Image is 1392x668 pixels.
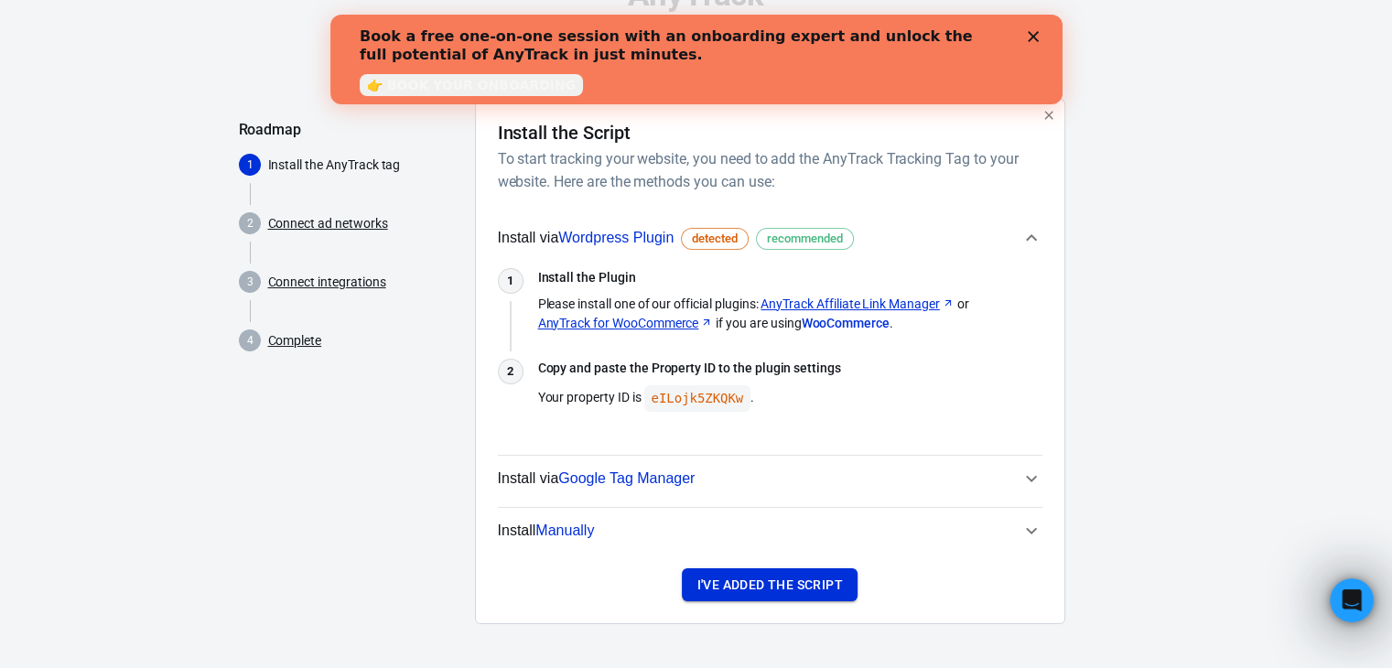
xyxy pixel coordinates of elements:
[268,331,322,350] a: Complete
[558,470,695,486] span: Google Tag Manager
[682,568,857,602] button: I've added the script
[498,456,1042,501] button: Install viaGoogle Tag Manager
[246,158,253,171] text: 1
[761,295,954,314] a: AnyTrack Affiliate Link Manager
[801,316,889,330] span: WooCommerce
[498,268,523,294] div: 1
[498,519,595,543] span: Install
[268,273,386,292] a: Connect integrations
[644,385,751,412] code: Click to copy
[246,334,253,347] text: 4
[538,385,1042,412] p: Your property ID is .
[761,230,849,248] span: recommended
[246,275,253,288] text: 3
[330,15,1063,104] iframe: Intercom live chat banner
[538,268,1042,287] h3: Install the Plugin
[498,508,1042,554] button: InstallManually
[1330,578,1374,622] iframe: Intercom live chat
[538,295,1042,333] p: Please install one of our official plugins: or if you are using .
[498,467,696,490] span: Install via
[538,314,714,333] a: AnyTrack for WooCommerce
[268,214,388,233] a: Connect ad networks
[685,230,744,248] span: detected
[498,359,523,384] div: 2
[246,217,253,230] text: 2
[697,16,716,27] div: Close
[538,359,1042,378] h3: Copy and paste the Property ID to the plugin settings
[268,156,460,175] p: Install the AnyTrack tag
[535,523,594,538] span: Manually
[558,230,674,245] span: Wordpress Plugin
[239,121,460,139] h5: Roadmap
[498,208,1042,268] button: Install viaWordpress Plugindetectedrecommended
[498,147,1035,193] h6: To start tracking your website, you need to add the AnyTrack Tracking Tag to your website. Here a...
[498,226,855,250] span: Install via
[498,122,631,144] h4: Install the Script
